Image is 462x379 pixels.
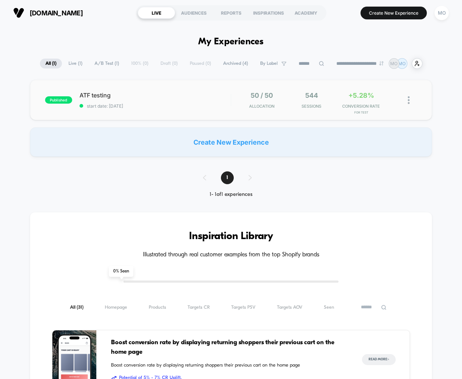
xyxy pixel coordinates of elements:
span: Targets CR [188,305,210,310]
span: Seen [324,305,334,310]
span: start date: [DATE] [80,103,231,109]
h3: Inspiration Library [52,231,410,242]
span: Homepage [105,305,127,310]
button: MO [432,5,451,21]
div: INSPIRATIONS [250,7,287,19]
p: MO [390,61,398,66]
div: 1 - 1 of 1 experiences [196,192,266,198]
span: for Test [338,111,384,114]
span: CONVERSION RATE [338,104,384,109]
div: REPORTS [212,7,250,19]
span: Sessions [288,104,335,109]
img: end [379,61,384,66]
span: ATF testing [80,92,231,99]
span: By Label [260,61,278,66]
div: Create New Experience [30,127,432,157]
div: ACADEMY [287,7,325,19]
img: Visually logo [13,7,24,18]
h4: Illustrated through real customer examples from the top Shopify brands [52,252,410,259]
span: A/B Test ( 1 ) [89,59,125,68]
p: MO [398,61,406,66]
img: close [408,96,410,104]
button: Read More> [362,354,396,365]
span: All [70,305,84,310]
button: Create New Experience [361,7,427,19]
span: Boost conversion rate by displaying returning shoppers their previous cart on the home page [111,338,347,357]
h1: My Experiences [198,37,264,47]
span: Boost conversion rate by displaying returning shoppers their previous cart on the home page [111,362,347,369]
span: 50 / 50 [251,92,273,99]
span: Targets AOV [277,305,302,310]
span: ( 31 ) [77,305,84,310]
span: Live ( 1 ) [63,59,88,68]
span: Allocation [249,104,274,109]
span: 1 [221,171,234,184]
div: AUDIENCES [175,7,212,19]
span: All ( 1 ) [40,59,62,68]
span: Archived ( 4 ) [218,59,254,68]
div: LIVE [138,7,175,19]
span: published [45,96,72,104]
span: 0 % Seen [109,266,133,277]
button: [DOMAIN_NAME] [11,7,85,19]
span: +5.28% [348,92,374,99]
span: Products [149,305,166,310]
div: MO [435,6,449,20]
span: [DOMAIN_NAME] [30,9,83,17]
span: 544 [305,92,318,99]
span: Targets PSV [231,305,255,310]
